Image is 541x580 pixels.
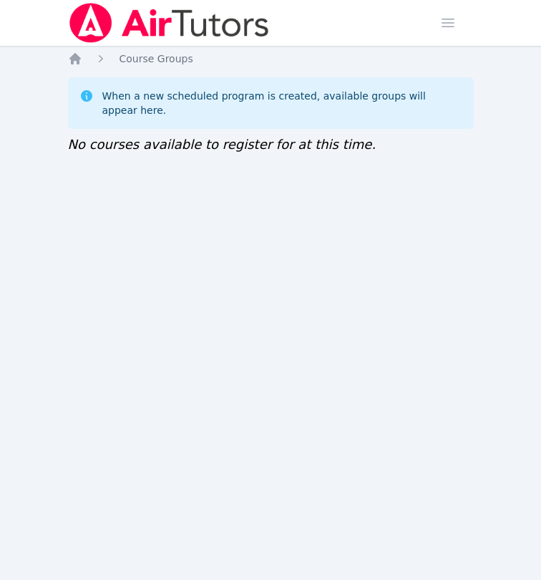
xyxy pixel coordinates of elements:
a: Course Groups [120,52,193,66]
span: No courses available to register for at this time. [68,137,376,152]
nav: Breadcrumb [68,52,474,66]
img: Air Tutors [68,3,270,43]
div: When a new scheduled program is created, available groups will appear here. [102,89,462,117]
span: Course Groups [120,53,193,64]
